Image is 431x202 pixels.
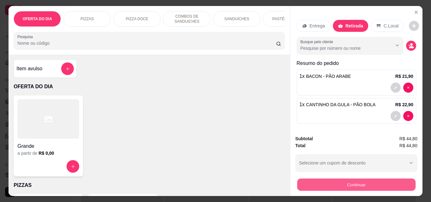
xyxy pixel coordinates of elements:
[224,16,249,21] p: SANDUICHES
[403,83,413,93] button: decrease-product-quantity
[300,39,335,44] label: Busque pelo cliente
[299,72,351,80] p: 1 x
[297,60,416,67] p: Resumo do pedido
[409,21,419,31] button: decrease-product-quantity
[295,154,417,172] button: Selecione um cupom de desconto
[406,41,416,51] button: decrease-product-quantity
[384,23,399,29] p: C.Local
[297,178,415,191] button: Continuar
[295,136,313,141] strong: Subtotal
[345,23,363,29] p: Retirada
[403,111,413,121] button: decrease-product-quantity
[67,160,79,173] button: increase-product-quantity
[391,111,401,121] button: decrease-product-quantity
[306,102,375,107] span: CANTINHO DA GULA - PÃO BOLA
[310,23,325,29] p: Entrega
[61,62,74,75] button: add-separate-item
[300,45,382,51] input: Busque pelo cliente
[17,150,79,156] div: a partir de
[399,142,417,149] span: R$ 44,80
[17,142,79,150] h4: Grande
[126,16,148,21] p: PIZZA DOCE
[168,14,205,24] p: COMBOS DE SANDUICHES
[80,16,94,21] p: PIZZAS
[17,34,35,39] label: Pesquisa
[23,16,52,21] p: OFERTA DO DIA
[272,16,301,21] p: PASTÉIS (14cm)
[399,135,417,142] span: R$ 44,80
[306,74,351,79] span: BACON - PÃO ARABE
[411,7,421,17] button: Close
[38,150,54,156] h6: R$ 0,00
[391,83,401,93] button: decrease-product-quantity
[16,65,42,72] h4: Item avulso
[395,101,413,108] p: R$ 22,90
[14,83,285,90] p: OFERTA DO DIA
[299,101,376,108] p: 1 x
[295,143,305,148] strong: Total
[17,40,276,46] input: Pesquisa
[392,40,402,50] button: Show suggestions
[395,73,413,79] p: R$ 21,90
[14,182,285,189] p: PIZZAS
